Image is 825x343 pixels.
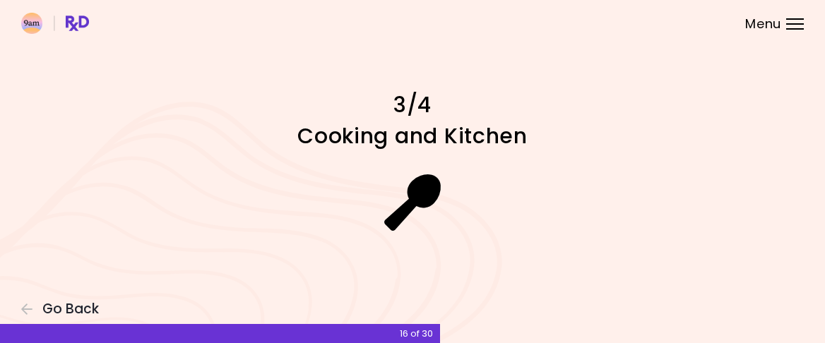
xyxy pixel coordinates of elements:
h1: 3/4 [203,91,623,119]
img: RxDiet [21,13,89,34]
span: Go Back [42,301,99,317]
span: Menu [745,18,781,30]
h1: Cooking and Kitchen [203,122,623,150]
button: Go Back [21,301,106,317]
